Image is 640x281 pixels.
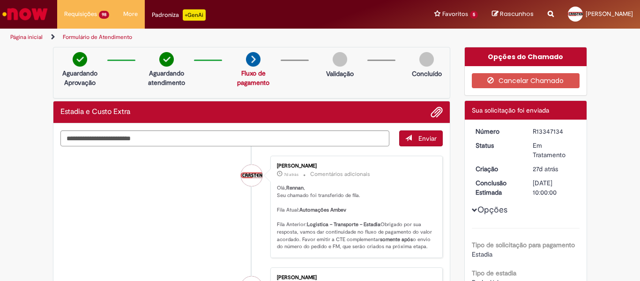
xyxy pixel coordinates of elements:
img: check-circle-green.png [73,52,87,67]
dt: Número [469,127,526,136]
b: Logistica – Transporte – Estadia [307,221,380,228]
button: Adicionar anexos [431,106,443,118]
span: [PERSON_NAME] [586,10,633,18]
p: +GenAi [183,9,206,21]
a: Página inicial [10,33,43,41]
div: 01/08/2025 17:33:36 [533,164,576,174]
div: [DATE] 10:00:00 [533,178,576,197]
img: img-circle-grey.png [333,52,347,67]
a: Rascunhos [492,10,534,19]
p: Olá, , Seu chamado foi transferido de fila. Fila Atual: Fila Anterior: Obrigado por sua resposta,... [277,184,433,251]
div: Opções do Chamado [465,47,587,66]
b: Tipo de estadia [472,269,516,277]
img: arrow-next.png [246,52,260,67]
span: Rascunhos [500,9,534,18]
b: Rennan [286,184,304,191]
span: Favoritos [442,9,468,19]
span: Sua solicitação foi enviada [472,106,549,114]
img: img-circle-grey.png [419,52,434,67]
div: Padroniza [152,9,206,21]
div: R13347134 [533,127,576,136]
dt: Status [469,141,526,150]
dt: Conclusão Estimada [469,178,526,197]
div: [PERSON_NAME] [277,275,433,281]
img: ServiceNow [1,5,49,23]
button: Enviar [399,130,443,146]
a: Formulário de Atendimento [63,33,132,41]
p: Concluído [412,69,442,78]
div: [PERSON_NAME] [277,163,433,169]
b: somente após [380,236,413,243]
time: 21/08/2025 21:19:55 [284,172,298,177]
div: Rennan Carsten [241,165,262,186]
p: Aguardando Aprovação [57,68,103,87]
h2: Estadia e Custo Extra Histórico de tíquete [60,108,130,116]
button: Cancelar Chamado [472,73,580,88]
span: Enviar [418,134,437,143]
span: Requisições [64,9,97,19]
p: Aguardando atendimento [144,68,189,87]
dt: Criação [469,164,526,174]
a: Fluxo de pagamento [237,69,269,87]
small: Comentários adicionais [310,170,370,178]
span: 5 [470,11,478,19]
span: 7d atrás [284,172,298,177]
p: Validação [326,69,354,78]
span: 98 [99,11,109,19]
span: 27d atrás [533,165,558,173]
textarea: Digite sua mensagem aqui... [60,130,389,146]
time: 01/08/2025 17:33:36 [533,165,558,173]
img: check-circle-green.png [159,52,174,67]
span: Estadia [472,250,492,258]
span: More [123,9,138,19]
b: Tipo de solicitação para pagamento [472,241,575,249]
b: Automações Ambev [299,206,346,213]
ul: Trilhas de página [7,29,420,46]
div: Em Tratamento [533,141,576,159]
